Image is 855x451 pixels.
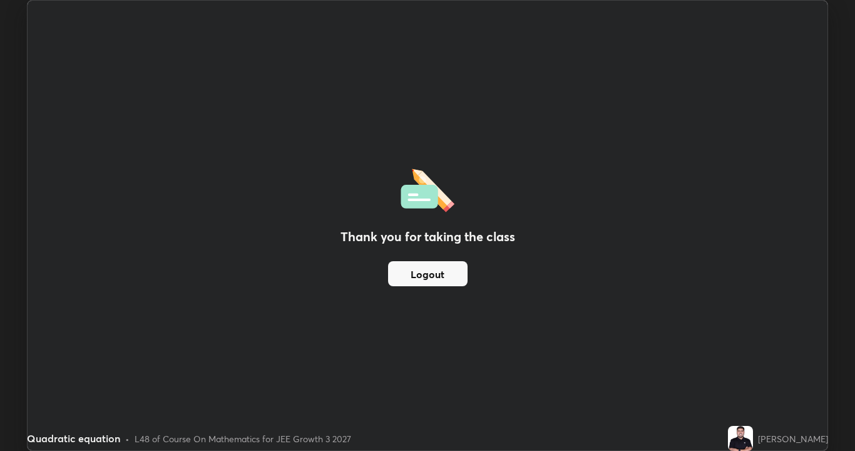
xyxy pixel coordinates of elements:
[728,426,753,451] img: 88b35569a0e241a390a6729fd819ed65.jpg
[27,431,120,446] div: Quadratic equation
[388,261,468,286] button: Logout
[401,165,454,212] img: offlineFeedback.1438e8b3.svg
[125,432,130,445] div: •
[135,432,351,445] div: L48 of Course On Mathematics for JEE Growth 3 2027
[758,432,828,445] div: [PERSON_NAME]
[340,227,515,246] h2: Thank you for taking the class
